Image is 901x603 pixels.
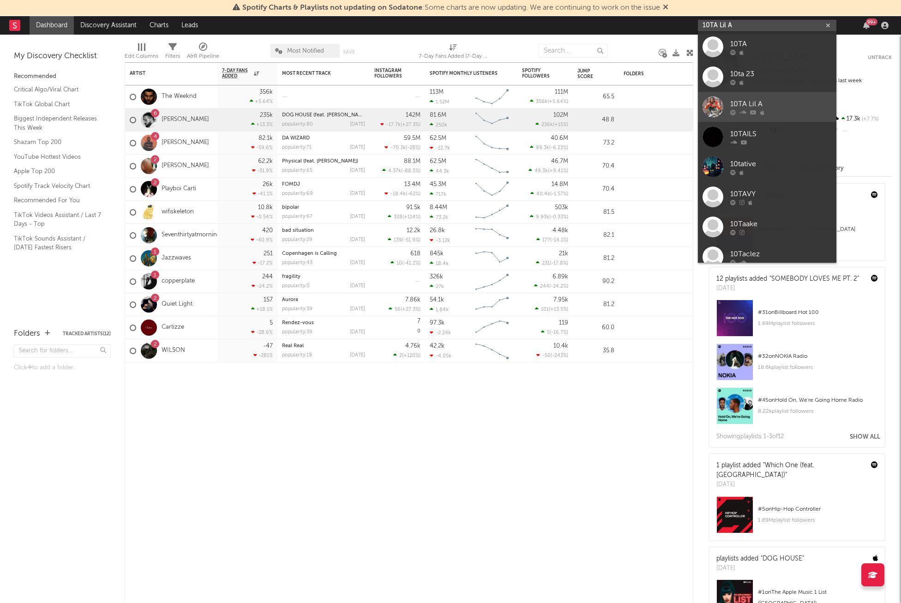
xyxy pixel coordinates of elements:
div: Edit Columns [125,51,158,62]
div: 12 playlists added [716,274,859,284]
div: ( ) [530,145,568,151]
a: TikTok Global Chart [14,99,102,109]
div: ( ) [382,168,420,174]
a: fragility [282,274,300,279]
div: 10TA Lil A [730,98,832,109]
div: ( ) [529,168,568,174]
span: +27.3 % [402,307,419,312]
div: 142M [406,112,420,118]
span: -14.1 % [552,238,567,243]
a: Biggest Independent Releases This Week [14,114,102,133]
div: -281 % [253,352,273,358]
span: 177 [542,238,550,243]
div: popularity: 39 [282,330,312,335]
div: A&R Pipeline [187,51,219,62]
div: # 32 on NOKIA Radio [758,351,878,362]
span: Dismiss [663,4,668,12]
div: ( ) [536,237,568,243]
div: 10ta 23 [730,68,832,79]
div: 5 [270,320,273,326]
div: 4.76k [405,343,420,349]
div: -24.2 % [252,283,273,289]
div: 10TAILS [730,128,832,139]
div: 7-Day Fans Added (7-Day Fans Added) [419,51,488,62]
a: copperplate [162,277,195,285]
a: Real Real [282,344,304,349]
span: +5.64 % [549,99,567,104]
div: ( ) [390,260,420,266]
input: Search for folders... [14,344,111,358]
div: 244 [262,274,273,280]
input: Search for artists [698,20,836,31]
div: -0.54 % [251,214,273,220]
div: popularity: 19 [282,353,312,358]
div: # 5 on Hip-Hop Controller [758,504,878,515]
div: Click to add a folder. [14,362,111,374]
svg: Chart title [471,270,513,293]
a: 10ta 23 [698,62,836,92]
a: [PERSON_NAME] [162,162,209,170]
span: +27.3 % [402,122,419,127]
div: 62.5M [430,135,446,141]
div: 70.4 [577,161,614,172]
div: Edit Columns [125,39,158,66]
div: ( ) [384,191,420,197]
a: #45onHold On, We're Going Home Radio8.22kplaylist followers [709,387,885,431]
div: ( ) [388,214,420,220]
svg: Chart title [471,178,513,201]
div: 1.69M playlist followers [758,515,878,526]
span: 236k [541,122,553,127]
span: Spotify Charts & Playlists not updating on Sodatone [242,4,422,12]
div: [DATE] [350,145,365,150]
div: 157 [264,297,273,303]
div: popularity: 71 [282,145,312,150]
div: Aurora [282,297,365,302]
div: 99 + [866,18,877,25]
div: popularity: 43 [282,260,312,265]
div: 250k [430,122,447,128]
div: 113M [430,89,444,95]
div: 10TAVY [730,188,832,199]
svg: Chart title [471,224,513,247]
span: 9.93k [536,215,549,220]
span: 231 [542,261,550,266]
span: 328 [394,215,402,220]
span: 2 [399,353,402,358]
div: Spotify Followers [522,68,554,79]
div: Instagram Followers [374,68,407,79]
div: 1.84k [430,307,449,313]
div: FOMDJ [282,182,365,187]
div: -47 [263,343,273,349]
div: 235k [260,112,273,118]
div: Folders [624,71,693,77]
a: Cartizze [162,324,184,332]
button: Save [343,49,355,54]
a: bad situation [282,228,314,233]
div: [DATE] [350,330,365,335]
div: 10TA [730,38,832,49]
a: 10TAVY [698,182,836,212]
div: [DATE] [350,122,365,127]
svg: Chart title [471,339,513,362]
a: Charts [143,16,175,35]
div: -41.1 % [252,191,273,197]
span: -51.9 % [403,238,419,243]
div: [DATE] [350,283,365,289]
div: 356k [259,89,273,95]
div: +13.3 % [251,121,273,127]
div: 81.2 [577,299,614,310]
span: -50 [542,353,551,358]
a: Copenhagen is Calling [282,251,337,256]
div: 503k [555,205,568,211]
div: 326k [430,274,443,280]
a: "SOMEBODY LOVES ME PT. 2" [769,276,859,282]
svg: Chart title [471,293,513,316]
a: 10TA [698,32,836,62]
div: 8.22k playlist followers [758,406,878,417]
div: 1.52M [430,99,449,105]
span: -24.2 % [551,284,567,289]
span: -6.23 % [551,145,567,151]
div: 12.2k [407,228,420,234]
div: ( ) [380,121,420,127]
div: 44.3k [430,168,449,174]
